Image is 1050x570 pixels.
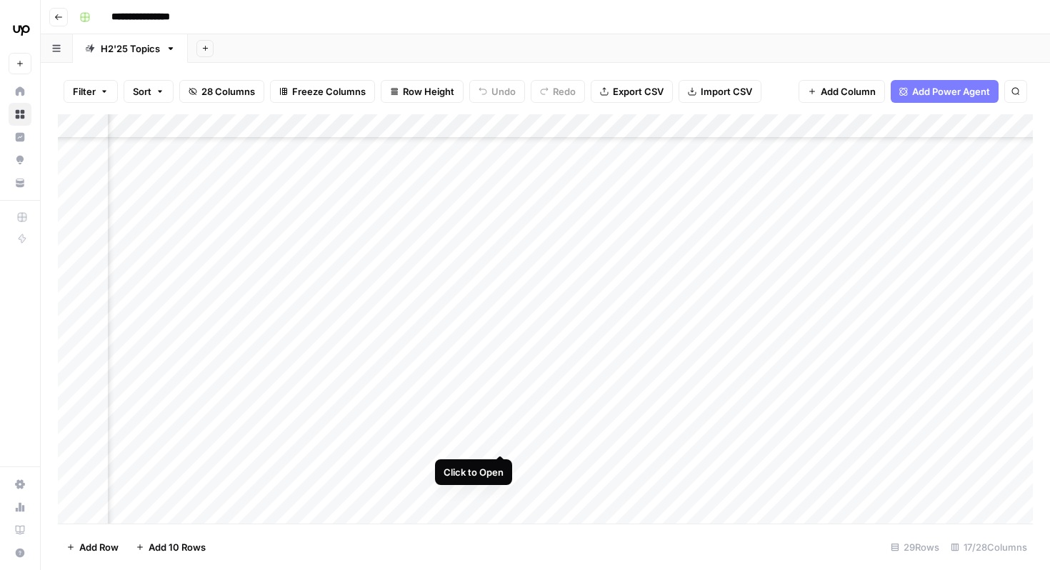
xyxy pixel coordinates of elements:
button: Add Power Agent [891,80,999,103]
span: Import CSV [701,84,752,99]
span: 28 Columns [201,84,255,99]
button: Undo [469,80,525,103]
a: Opportunities [9,149,31,171]
button: Import CSV [679,80,761,103]
div: 17/28 Columns [945,536,1033,559]
span: Add Row [79,540,119,554]
button: Add Column [799,80,885,103]
a: Browse [9,103,31,126]
span: Add Power Agent [912,84,990,99]
div: Click to Open [444,465,504,479]
a: Home [9,80,31,103]
button: Export CSV [591,80,673,103]
a: Learning Hub [9,519,31,541]
span: Filter [73,84,96,99]
button: Row Height [381,80,464,103]
a: Usage [9,496,31,519]
button: Add Row [58,536,127,559]
span: Export CSV [613,84,664,99]
button: Redo [531,80,585,103]
span: Redo [553,84,576,99]
div: H2'25 Topics [101,41,160,56]
button: Sort [124,80,174,103]
a: Your Data [9,171,31,194]
button: Filter [64,80,118,103]
span: Row Height [403,84,454,99]
span: Add Column [821,84,876,99]
button: 28 Columns [179,80,264,103]
button: Add 10 Rows [127,536,214,559]
div: 29 Rows [885,536,945,559]
span: Undo [491,84,516,99]
img: Upwork Logo [9,16,34,42]
a: H2'25 Topics [73,34,188,63]
a: Insights [9,126,31,149]
a: Settings [9,473,31,496]
button: Workspace: Upwork [9,11,31,47]
span: Freeze Columns [292,84,366,99]
span: Add 10 Rows [149,540,206,554]
span: Sort [133,84,151,99]
button: Freeze Columns [270,80,375,103]
button: Help + Support [9,541,31,564]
